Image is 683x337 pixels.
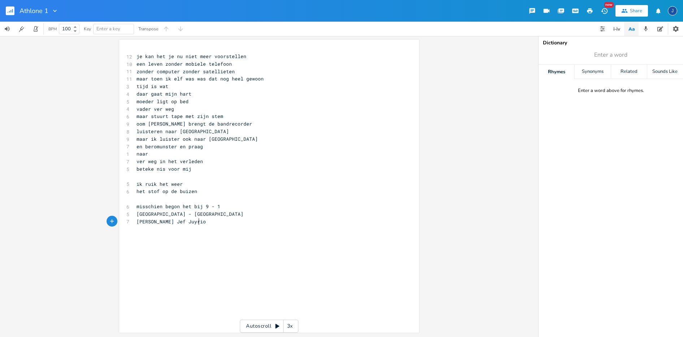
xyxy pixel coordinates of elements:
div: Sounds Like [647,65,683,79]
div: Enter a word above for rhymes. [578,88,644,94]
span: naar [137,150,148,157]
span: ver weg in het verleden [137,158,203,165]
span: beteke nis voor mij [137,166,191,172]
span: [PERSON_NAME] Jef Juyrio [137,218,206,225]
span: Enter a word [594,51,627,59]
div: Synonyms [575,65,610,79]
div: Share [630,8,642,14]
div: New [604,2,614,8]
div: Related [611,65,647,79]
span: maar stuurt tape met zijn stem [137,113,223,119]
span: maar ik luister ook naar [GEOGRAPHIC_DATA] [137,136,258,142]
span: luisteren naar [GEOGRAPHIC_DATA] [137,128,229,135]
div: Key [84,27,91,31]
span: en beromunster en praag [137,143,203,150]
span: ik ruik het weer [137,181,183,187]
span: tijd is wat [137,83,168,89]
span: vader ver weg [137,106,174,112]
button: J [668,3,677,19]
div: BPM [48,27,57,31]
button: Share [615,5,648,17]
span: het stof op de buizen [137,188,197,194]
span: maar toen ik elf was was dat nog heel gewoon [137,75,264,82]
span: zonder computer zonder satellieten [137,68,235,75]
div: Autoscroll [240,320,298,333]
button: New [597,4,611,17]
div: Transpose [138,27,158,31]
span: een leven zonder mobiele telefoon [137,61,232,67]
div: 3x [284,320,297,333]
span: [GEOGRAPHIC_DATA] - [GEOGRAPHIC_DATA] [137,211,243,217]
div: Dictionary [543,40,679,45]
div: Jirzi Hajek [668,6,677,16]
span: Enter a key [96,26,120,32]
span: moeder ligt op bed [137,98,189,105]
span: oom [PERSON_NAME] brengt de bandrecorder [137,121,252,127]
span: Athlone 1 [20,8,48,14]
span: je kan het je nu niet meer voorstellen [137,53,246,60]
div: Rhymes [539,65,574,79]
span: misschien begon het bij 9 - 1 [137,203,220,210]
span: daar gaat mijn hart [137,91,191,97]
